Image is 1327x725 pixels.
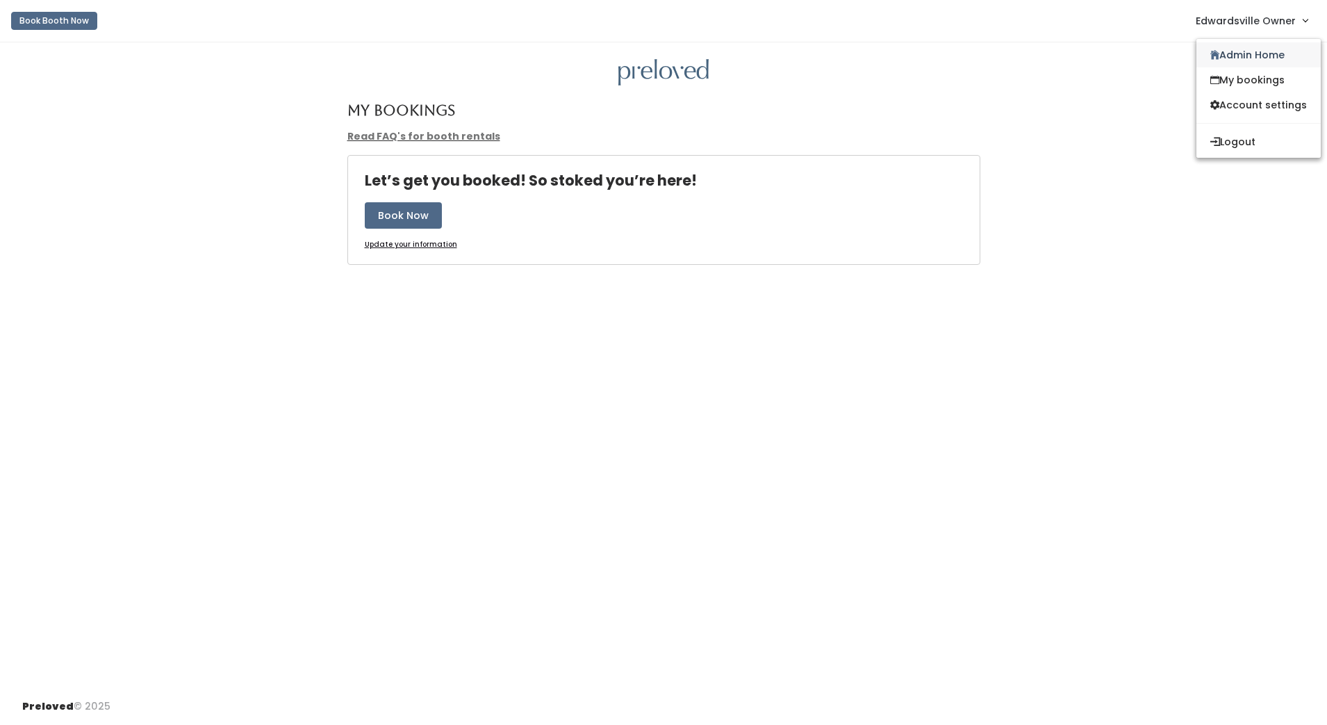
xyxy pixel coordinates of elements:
[1196,13,1296,28] span: Edwardsville Owner
[1196,129,1321,154] button: Logout
[347,129,500,143] a: Read FAQ's for booth rentals
[22,688,110,714] div: © 2025
[618,59,709,86] img: preloved logo
[365,172,697,188] h4: Let’s get you booked! So stoked you’re here!
[1196,92,1321,117] a: Account settings
[347,102,455,118] h4: My Bookings
[11,12,97,30] button: Book Booth Now
[1196,67,1321,92] a: My bookings
[365,239,457,250] u: Update your information
[365,240,457,250] a: Update your information
[365,202,442,229] button: Book Now
[22,699,74,713] span: Preloved
[1196,42,1321,67] a: Admin Home
[11,6,97,36] a: Book Booth Now
[1182,6,1321,35] a: Edwardsville Owner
